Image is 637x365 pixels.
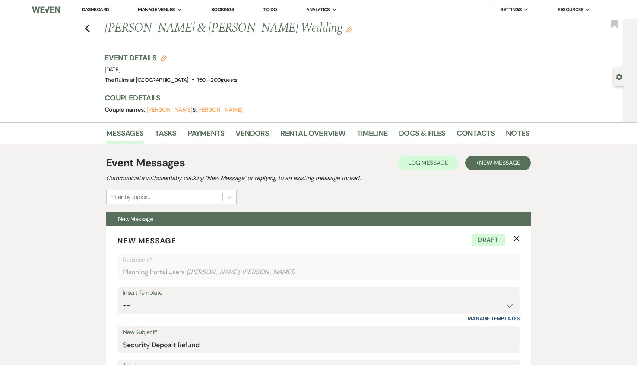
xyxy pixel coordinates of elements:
[472,234,505,246] span: Draft
[105,19,438,37] h1: [PERSON_NAME] & [PERSON_NAME] Wedding
[306,6,330,13] span: Analytics
[110,193,150,202] div: Filter by topics...
[105,76,188,84] span: The Ruins at [GEOGRAPHIC_DATA]
[105,93,522,103] h3: Couple Details
[197,76,237,84] span: 150 - 200 guests
[106,174,531,183] h2: Communicate with clients by clicking "New Message" or replying to an existing message thread.
[398,156,459,170] button: Log Message
[211,6,234,13] a: Bookings
[558,6,583,13] span: Resources
[106,127,144,144] a: Messages
[117,236,176,246] span: New Message
[106,155,185,171] h1: Event Messages
[123,255,514,265] p: Recipients*
[500,6,522,13] span: Settings
[479,159,520,167] span: New Message
[105,106,146,113] span: Couple names:
[506,127,529,144] a: Notes
[155,127,177,144] a: Tasks
[146,107,193,113] button: [PERSON_NAME]
[32,2,60,17] img: Weven Logo
[146,106,243,113] span: &
[118,215,153,223] span: New Message
[138,6,175,13] span: Manage Venues
[468,315,520,322] a: Manage Templates
[123,327,514,338] label: New Subject*
[188,127,225,144] a: Payments
[82,6,109,13] a: Dashboard
[196,107,243,113] button: [PERSON_NAME]
[263,6,277,13] a: To Do
[123,265,514,279] div: Planning Portal Users
[616,73,622,80] button: Open lead details
[235,127,269,144] a: Vendors
[105,52,238,63] h3: Event Details
[346,26,352,33] button: Edit
[281,127,346,144] a: Rental Overview
[357,127,388,144] a: Timeline
[465,156,531,170] button: +New Message
[408,159,448,167] span: Log Message
[399,127,445,144] a: Docs & Files
[457,127,495,144] a: Contacts
[123,288,514,298] div: Insert Template
[186,267,296,277] span: ( [PERSON_NAME], [PERSON_NAME] )
[105,66,120,73] span: [DATE]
